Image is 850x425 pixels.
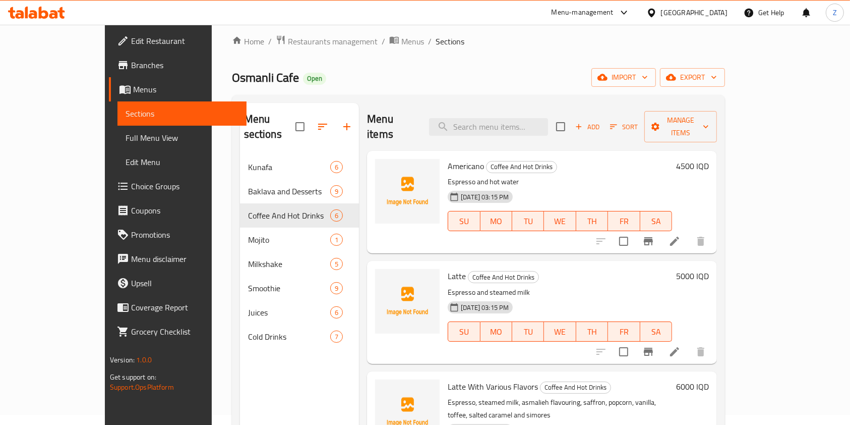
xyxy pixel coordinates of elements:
button: WE [544,322,576,342]
span: 7 [331,332,342,342]
span: Select to update [613,231,634,252]
span: Open [303,74,326,83]
span: Americano [448,158,484,174]
span: Choice Groups [131,180,239,192]
span: 9 [331,187,342,196]
a: Menus [389,35,424,48]
button: MO [480,211,512,231]
span: Restaurants management [288,35,378,47]
span: WE [548,325,572,339]
span: TH [580,325,604,339]
div: [GEOGRAPHIC_DATA] [661,7,727,18]
a: Edit menu item [669,235,681,247]
p: Espresso and hot water [448,176,672,188]
h6: 6000 IQD [676,380,709,394]
div: Cold Drinks [248,331,330,343]
span: Juices [248,306,330,318]
img: Americano [375,159,440,224]
span: Osmanli Cafe [232,66,299,89]
span: Upsell [131,277,239,289]
button: TH [576,211,608,231]
span: Kunafa [248,161,330,173]
span: Baklava and Desserts [248,185,330,197]
div: items [330,161,343,173]
span: Promotions [131,229,239,241]
div: items [330,331,343,343]
a: Coupons [109,198,247,223]
div: items [330,258,343,270]
span: Coffee And Hot Drinks [248,209,330,222]
span: Menus [133,83,239,95]
nav: Menu sections [240,151,359,353]
span: Sections [436,35,465,47]
span: 1.0.0 [136,353,152,366]
span: Select to update [613,341,634,362]
span: Latte With Various Flavors [448,379,538,394]
span: 6 [331,211,342,221]
span: Milkshake [248,258,330,270]
li: / [268,35,272,47]
a: Branches [109,53,247,77]
div: Menu-management [552,7,614,19]
span: Coffee And Hot Drinks [487,161,557,173]
a: Promotions [109,223,247,247]
span: TU [516,325,540,339]
div: Cold Drinks7 [240,325,359,349]
span: Grocery Checklist [131,326,239,338]
span: SU [452,325,476,339]
button: TH [576,322,608,342]
button: Branch-specific-item [636,340,660,364]
span: Full Menu View [126,132,239,144]
span: FR [612,325,636,339]
button: SA [640,211,672,231]
a: Edit Restaurant [109,29,247,53]
h2: Menu sections [244,112,296,142]
div: items [330,306,343,318]
span: 5 [331,259,342,269]
span: Smoothie [248,282,330,294]
a: Menus [109,77,247,101]
nav: breadcrumb [232,35,725,48]
h6: 5000 IQD [676,269,709,283]
span: WE [548,214,572,229]
button: Add [571,119,603,135]
span: Edit Restaurant [131,35,239,47]
div: Coffee And Hot Drinks [540,382,611,394]
span: FR [612,214,636,229]
h6: 4500 IQD [676,159,709,173]
button: MO [480,322,512,342]
span: 9 [331,284,342,293]
button: Branch-specific-item [636,229,660,253]
div: Mojito1 [240,228,359,252]
span: Sort items [603,119,644,135]
div: items [330,209,343,222]
span: import [599,71,648,84]
span: Coffee And Hot Drinks [468,272,538,283]
span: [DATE] 03:15 PM [457,192,513,202]
span: Coverage Report [131,301,239,313]
span: Coffee And Hot Drinks [540,382,611,393]
span: [DATE] 03:15 PM [457,303,513,312]
button: FR [608,322,640,342]
span: Edit Menu [126,156,239,168]
a: Home [232,35,264,47]
a: Edit Menu [117,150,247,174]
button: TU [512,211,544,231]
a: Menu disclaimer [109,247,247,271]
div: Coffee And Hot Drinks6 [240,203,359,228]
a: Choice Groups [109,174,247,198]
div: items [330,282,343,294]
div: Milkshake5 [240,252,359,276]
button: SU [448,322,480,342]
div: Juices6 [240,300,359,325]
button: export [660,68,725,87]
span: SA [644,325,668,339]
span: Get support on: [110,370,156,384]
span: MO [484,325,508,339]
span: Sections [126,108,239,120]
div: Kunafa6 [240,155,359,179]
span: Sort sections [311,115,335,139]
